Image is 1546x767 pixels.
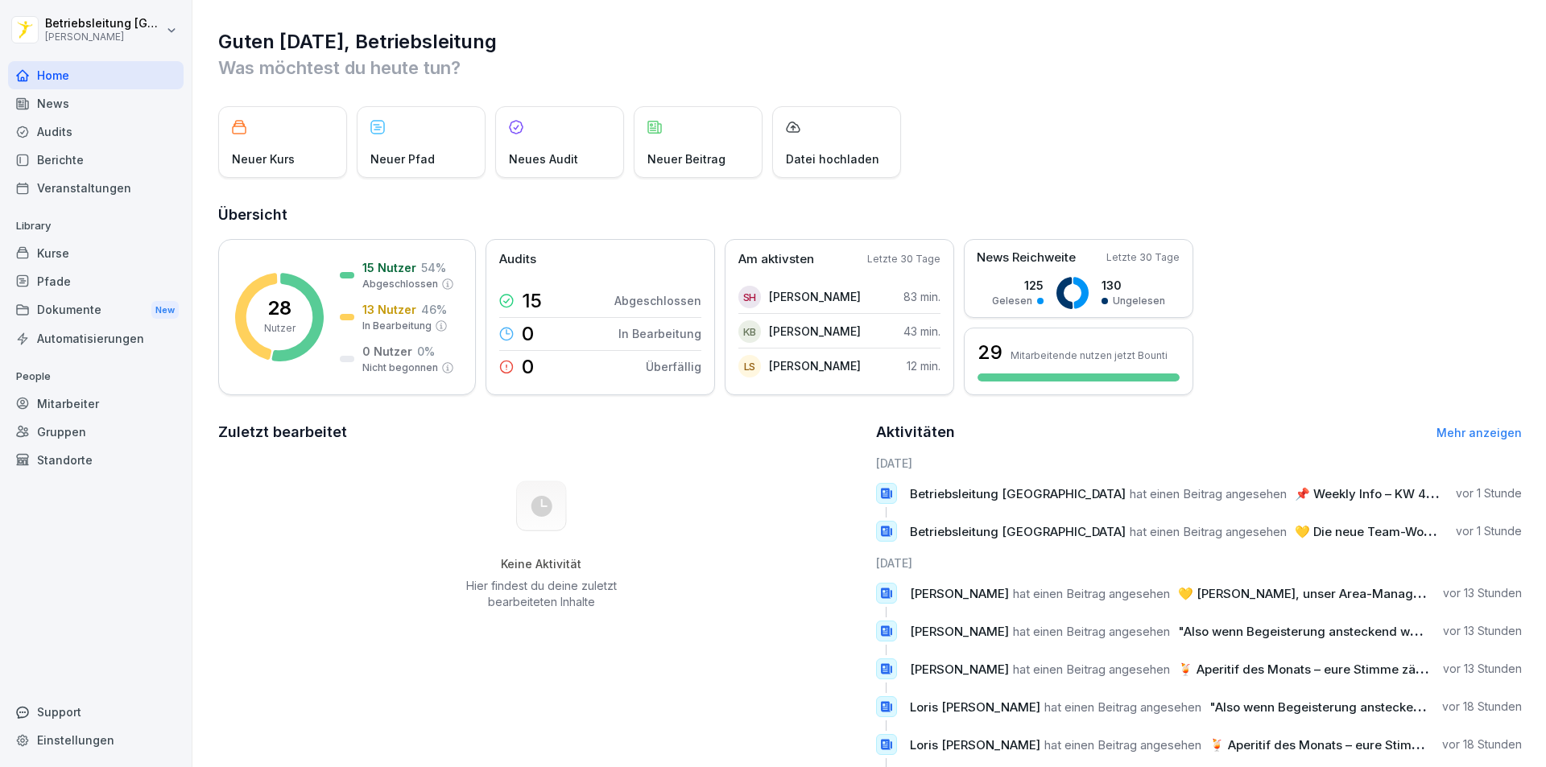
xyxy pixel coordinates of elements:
[1013,624,1170,639] span: hat einen Beitrag angesehen
[1106,250,1180,265] p: Letzte 30 Tage
[417,343,435,360] p: 0 %
[8,146,184,174] div: Berichte
[1436,426,1522,439] a: Mehr anzeigen
[769,357,861,374] p: [PERSON_NAME]
[1130,524,1287,539] span: hat einen Beitrag angesehen
[232,151,295,167] p: Neuer Kurs
[1013,662,1170,677] span: hat einen Beitrag angesehen
[218,204,1522,226] h2: Übersicht
[8,364,184,390] p: People
[8,446,184,474] a: Standorte
[992,294,1032,308] p: Gelesen
[460,578,622,610] p: Hier findest du deine zuletzt bearbeiteten Inhalte
[910,624,1009,639] span: [PERSON_NAME]
[8,239,184,267] a: Kurse
[1102,277,1165,294] p: 130
[8,295,184,325] div: Dokumente
[8,61,184,89] a: Home
[907,357,940,374] p: 12 min.
[1443,585,1522,601] p: vor 13 Stunden
[1011,349,1168,361] p: Mitarbeitende nutzen jetzt Bounti
[8,267,184,295] a: Pfade
[876,421,955,443] h2: Aktivitäten
[647,151,725,167] p: Neuer Beitrag
[992,277,1044,294] p: 125
[8,418,184,446] a: Gruppen
[8,174,184,202] a: Veranstaltungen
[1442,736,1522,753] p: vor 18 Stunden
[618,325,701,342] p: In Bearbeitung
[370,151,435,167] p: Neuer Pfad
[910,737,1040,753] span: Loris [PERSON_NAME]
[738,286,761,308] div: SH
[646,358,701,375] p: Überfällig
[614,292,701,309] p: Abgeschlossen
[267,299,291,318] p: 28
[1456,523,1522,539] p: vor 1 Stunde
[8,295,184,325] a: DokumenteNew
[978,339,1002,366] h3: 29
[151,301,179,320] div: New
[1044,737,1201,753] span: hat einen Beitrag angesehen
[499,250,536,269] p: Audits
[738,250,814,269] p: Am aktivsten
[1443,661,1522,677] p: vor 13 Stunden
[218,55,1522,80] p: Was möchtest du heute tun?
[8,213,184,239] p: Library
[522,357,534,377] p: 0
[903,288,940,305] p: 83 min.
[362,361,438,375] p: Nicht begonnen
[8,698,184,726] div: Support
[421,259,446,276] p: 54 %
[876,455,1523,472] h6: [DATE]
[903,323,940,340] p: 43 min.
[769,288,861,305] p: [PERSON_NAME]
[1044,699,1201,715] span: hat einen Beitrag angesehen
[218,421,865,443] h2: Zuletzt bearbeitet
[1013,586,1170,601] span: hat einen Beitrag angesehen
[8,726,184,754] div: Einstellungen
[522,324,534,344] p: 0
[362,277,438,291] p: Abgeschlossen
[910,662,1009,677] span: [PERSON_NAME]
[362,343,412,360] p: 0 Nutzer
[45,31,163,43] p: [PERSON_NAME]
[910,486,1126,501] span: Betriebsleitung [GEOGRAPHIC_DATA]
[867,252,940,266] p: Letzte 30 Tage
[8,390,184,418] a: Mitarbeiter
[910,699,1040,715] span: Loris [PERSON_NAME]
[1456,485,1522,501] p: vor 1 Stunde
[910,586,1009,601] span: [PERSON_NAME]
[876,555,1523,571] h6: [DATE]
[421,301,447,318] p: 46 %
[786,151,879,167] p: Datei hochladen
[977,249,1076,267] p: News Reichweite
[8,89,184,118] a: News
[362,319,432,333] p: In Bearbeitung
[460,557,622,571] h5: Keine Aktivität
[738,355,761,377] div: LS
[218,29,1522,55] h1: Guten [DATE], Betriebsleitung
[1113,294,1165,308] p: Ungelesen
[1442,699,1522,715] p: vor 18 Stunden
[8,324,184,353] a: Automatisierungen
[509,151,578,167] p: Neues Audit
[738,320,761,343] div: KB
[264,321,296,336] p: Nutzer
[910,524,1126,539] span: Betriebsleitung [GEOGRAPHIC_DATA]
[8,118,184,146] a: Audits
[45,17,163,31] p: Betriebsleitung [GEOGRAPHIC_DATA]
[522,291,542,311] p: 15
[1130,486,1287,501] span: hat einen Beitrag angesehen
[362,301,416,318] p: 13 Nutzer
